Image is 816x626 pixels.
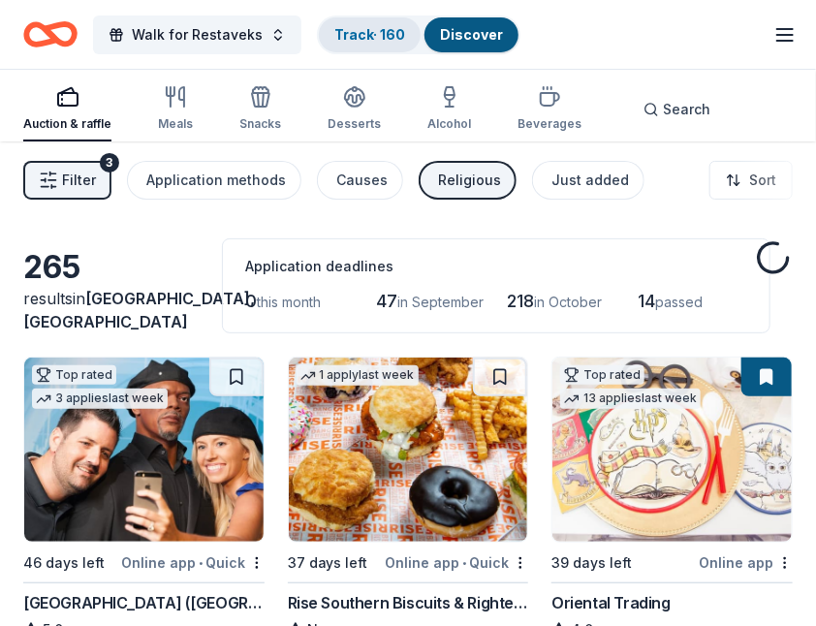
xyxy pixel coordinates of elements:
span: • [199,555,203,571]
span: 47 [377,291,398,311]
span: • [462,555,466,571]
img: Image for Rise Southern Biscuits & Righteous Chicken [289,358,528,542]
button: Snacks [239,78,281,141]
button: Walk for Restaveks [93,16,301,54]
span: this month [258,294,322,310]
span: in [23,289,255,331]
span: 14 [639,291,656,311]
button: Track· 160Discover [317,16,520,54]
button: Auction & raffle [23,78,111,141]
a: Discover [440,26,503,43]
a: Home [23,12,78,57]
button: Application methods [127,161,301,200]
button: Search [628,90,726,129]
div: [GEOGRAPHIC_DATA] ([GEOGRAPHIC_DATA]) [23,591,265,614]
button: Sort [709,161,793,200]
div: 265 [23,248,199,287]
div: 3 [100,153,119,172]
button: Alcohol [427,78,471,141]
span: 0 [246,291,258,311]
div: Top rated [32,365,116,385]
div: 37 days left [288,551,368,575]
div: Rise Southern Biscuits & Righteous Chicken [288,591,529,614]
span: in October [535,294,603,310]
button: Filter3 [23,161,111,200]
div: Application methods [146,169,286,192]
button: Religious [419,161,517,200]
span: in September [398,294,485,310]
div: Online app Quick [121,550,265,575]
a: Track· 160 [334,26,405,43]
div: 46 days left [23,551,105,575]
button: Meals [158,78,193,141]
div: Beverages [518,116,581,132]
div: 39 days left [551,551,632,575]
span: Walk for Restaveks [132,23,263,47]
button: Desserts [328,78,381,141]
div: Meals [158,116,193,132]
span: Filter [62,169,96,192]
div: Just added [551,169,629,192]
span: [GEOGRAPHIC_DATA], [GEOGRAPHIC_DATA] [23,289,255,331]
div: 3 applies last week [32,389,168,409]
div: Online app Quick [385,550,528,575]
div: 13 applies last week [560,389,701,409]
div: Causes [336,169,388,192]
div: Desserts [328,116,381,132]
div: Top rated [560,365,644,385]
button: Beverages [518,78,581,141]
div: Application deadlines [246,255,746,278]
button: Causes [317,161,403,200]
span: 218 [508,291,535,311]
div: 1 apply last week [297,365,419,386]
img: Image for Oriental Trading [552,358,792,542]
img: Image for Hollywood Wax Museum (Hollywood) [24,358,264,542]
div: Auction & raffle [23,116,111,132]
button: Just added [532,161,644,200]
div: Oriental Trading [551,591,671,614]
div: Religious [438,169,501,192]
div: results [23,287,199,333]
span: passed [656,294,704,310]
div: Online app [699,550,793,575]
span: Sort [749,169,776,192]
div: Alcohol [427,116,471,132]
div: Snacks [239,116,281,132]
span: Search [663,98,710,121]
